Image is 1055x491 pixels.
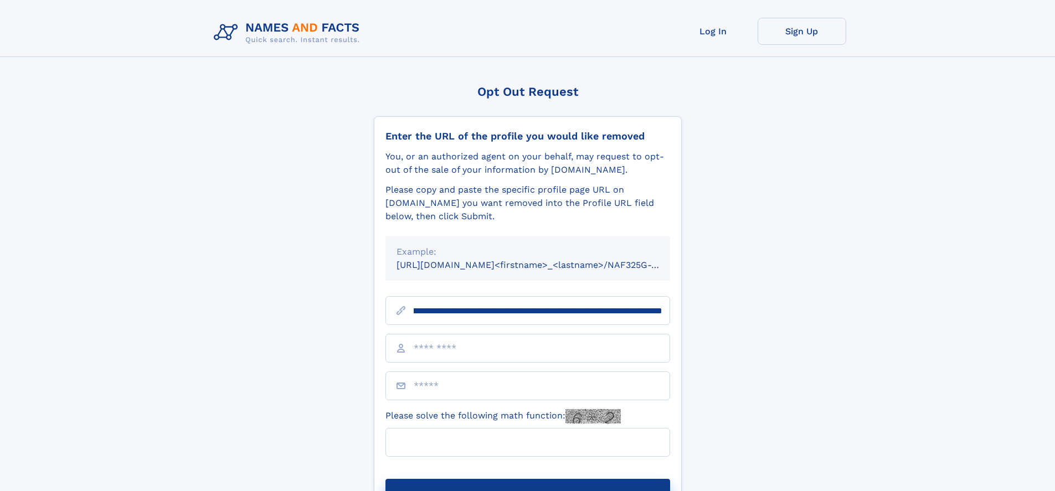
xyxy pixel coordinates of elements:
[385,183,670,223] div: Please copy and paste the specific profile page URL on [DOMAIN_NAME] you want removed into the Pr...
[397,245,659,259] div: Example:
[385,409,621,423] label: Please solve the following math function:
[669,18,758,45] a: Log In
[385,130,670,142] div: Enter the URL of the profile you would like removed
[397,260,691,270] small: [URL][DOMAIN_NAME]<firstname>_<lastname>/NAF325G-xxxxxxxx
[374,85,682,99] div: Opt Out Request
[209,18,369,48] img: Logo Names and Facts
[385,150,670,177] div: You, or an authorized agent on your behalf, may request to opt-out of the sale of your informatio...
[758,18,846,45] a: Sign Up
